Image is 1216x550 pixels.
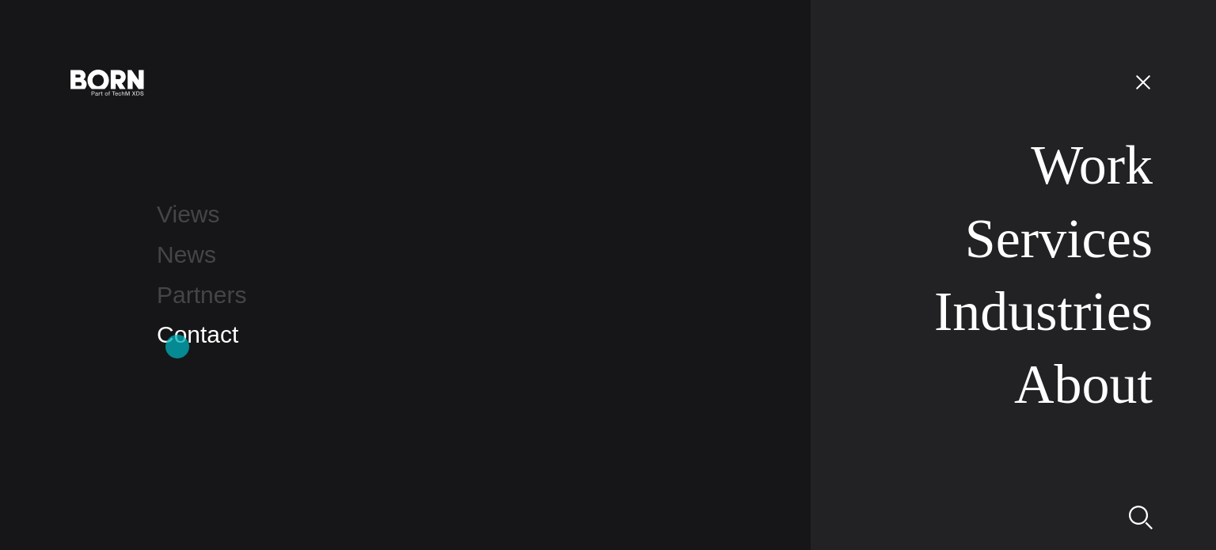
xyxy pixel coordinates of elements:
a: Services [965,208,1153,269]
a: Contact [157,321,238,347]
a: Industries [934,281,1153,342]
a: Partners [157,282,246,308]
button: Open [1124,65,1162,98]
img: Search [1129,506,1153,529]
a: News [157,241,216,267]
a: Views [157,201,219,227]
a: Work [1031,135,1153,195]
a: About [1014,354,1153,415]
